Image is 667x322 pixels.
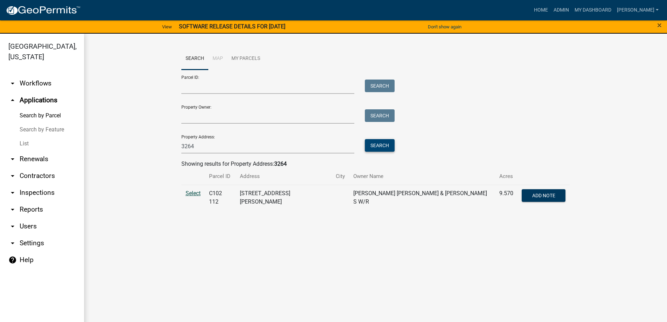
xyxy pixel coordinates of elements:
[531,4,551,17] a: Home
[8,222,17,231] i: arrow_drop_down
[8,96,17,104] i: arrow_drop_up
[8,155,17,163] i: arrow_drop_down
[614,4,661,17] a: [PERSON_NAME]
[365,139,395,152] button: Search
[425,21,464,33] button: Don't show again
[181,48,208,70] a: Search
[8,172,17,180] i: arrow_drop_down
[227,48,264,70] a: My Parcels
[8,256,17,264] i: help
[205,168,236,185] th: Parcel ID
[495,185,517,210] td: 9.570
[159,21,175,33] a: View
[8,205,17,214] i: arrow_drop_down
[332,168,349,185] th: City
[365,109,395,122] button: Search
[179,23,285,30] strong: SOFTWARE RELEASE DETAILS FOR [DATE]
[8,79,17,88] i: arrow_drop_down
[8,239,17,247] i: arrow_drop_down
[522,189,565,202] button: Add Note
[551,4,572,17] a: Admin
[495,168,517,185] th: Acres
[657,21,662,29] button: Close
[349,185,495,210] td: [PERSON_NAME] [PERSON_NAME] & [PERSON_NAME] S W/R
[572,4,614,17] a: My Dashboard
[349,168,495,185] th: Owner Name
[657,20,662,30] span: ×
[365,80,395,92] button: Search
[236,168,332,185] th: Address
[532,192,555,198] span: Add Note
[236,185,332,210] td: [STREET_ADDRESS][PERSON_NAME]
[205,185,236,210] td: C102 112
[186,190,201,197] a: Select
[274,160,287,167] strong: 3264
[181,160,570,168] div: Showing results for Property Address:
[8,189,17,197] i: arrow_drop_down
